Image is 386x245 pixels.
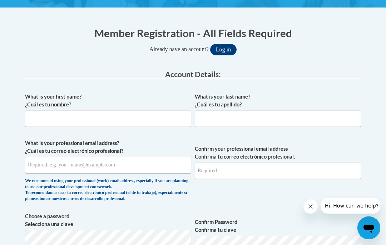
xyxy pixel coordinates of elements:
input: Required [195,162,361,179]
button: Log in [210,44,237,55]
label: Confirm your professional email address Confirma tu correo electrónico profesional. [195,145,361,161]
input: Metadata input [25,110,191,127]
h1: Member Registration - All Fields Required [25,26,361,40]
div: We recommend using your professional (work) email address, especially if you are planning to use ... [25,178,191,202]
iframe: Close message [303,199,318,214]
label: What is your professional email address? ¿Cuál es tu correo electrónico profesional? [25,139,191,155]
label: Choose a password Selecciona una clave [25,212,191,228]
input: Metadata input [195,110,361,127]
input: Metadata input [25,157,191,173]
label: Confirm Password Confirma tu clave [195,218,361,234]
span: Already have an account? [149,46,209,52]
label: What is your first name? ¿Cuál es tu nombre? [25,93,191,109]
iframe: Message from company [321,198,380,214]
span: Account Details: [165,70,221,79]
label: What is your last name? ¿Cuál es tu apellido? [195,93,361,109]
iframe: Button to launch messaging window [357,216,380,239]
